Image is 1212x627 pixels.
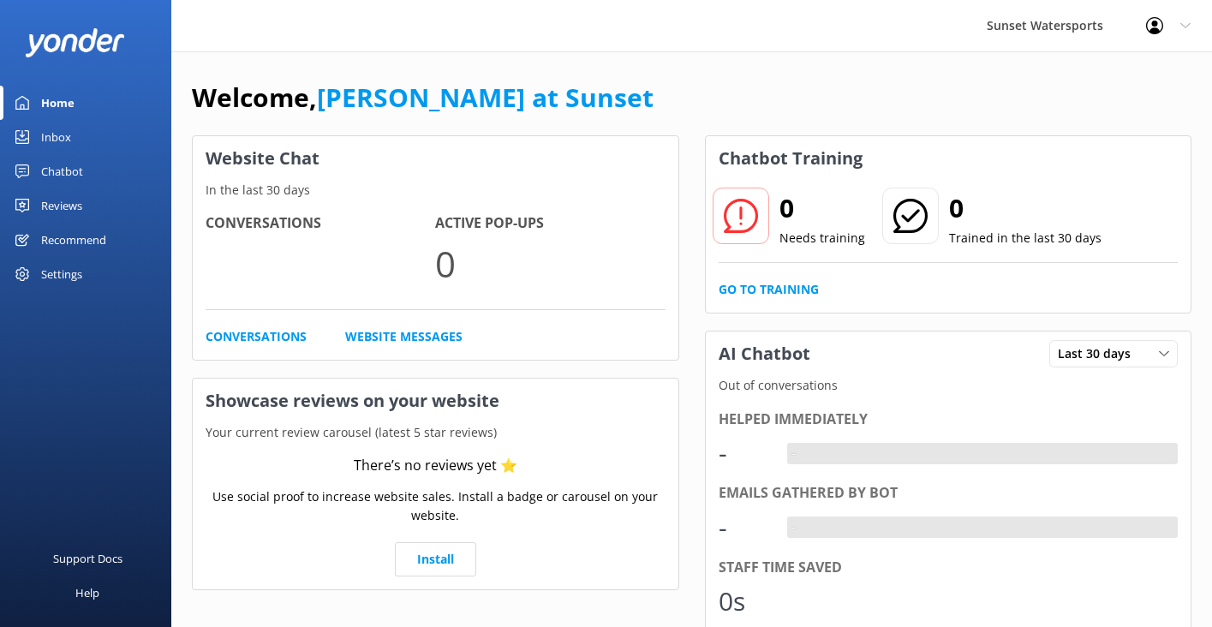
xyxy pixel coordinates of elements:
div: Chatbot [41,154,83,188]
div: Reviews [41,188,82,223]
h3: Chatbot Training [706,136,875,181]
h3: Showcase reviews on your website [193,379,678,423]
p: In the last 30 days [193,181,678,200]
div: - [719,433,770,474]
div: - [719,507,770,548]
h3: AI Chatbot [706,331,823,376]
h1: Welcome, [192,77,654,118]
span: Last 30 days [1058,344,1141,363]
p: Use social proof to increase website sales. Install a badge or carousel on your website. [206,487,666,526]
div: Emails gathered by bot [719,482,1179,505]
a: Website Messages [345,327,463,346]
img: yonder-white-logo.png [26,28,124,57]
p: Trained in the last 30 days [949,229,1102,248]
div: Help [75,576,99,610]
p: Out of conversations [706,376,1191,395]
h4: Active Pop-ups [435,212,665,235]
p: Needs training [779,229,865,248]
a: [PERSON_NAME] at Sunset [317,80,654,115]
a: Go to Training [719,280,819,299]
div: Helped immediately [719,409,1179,431]
div: Home [41,86,75,120]
div: Inbox [41,120,71,154]
div: Staff time saved [719,557,1179,579]
div: 0s [719,581,770,622]
div: Settings [41,257,82,291]
h3: Website Chat [193,136,678,181]
div: Recommend [41,223,106,257]
div: Support Docs [53,541,122,576]
p: Your current review carousel (latest 5 star reviews) [193,423,678,442]
p: 0 [435,235,665,292]
h2: 0 [779,188,865,229]
a: Conversations [206,327,307,346]
div: There’s no reviews yet ⭐ [354,455,517,477]
h4: Conversations [206,212,435,235]
a: Install [395,542,476,576]
div: - [787,443,800,465]
h2: 0 [949,188,1102,229]
div: - [787,517,800,539]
